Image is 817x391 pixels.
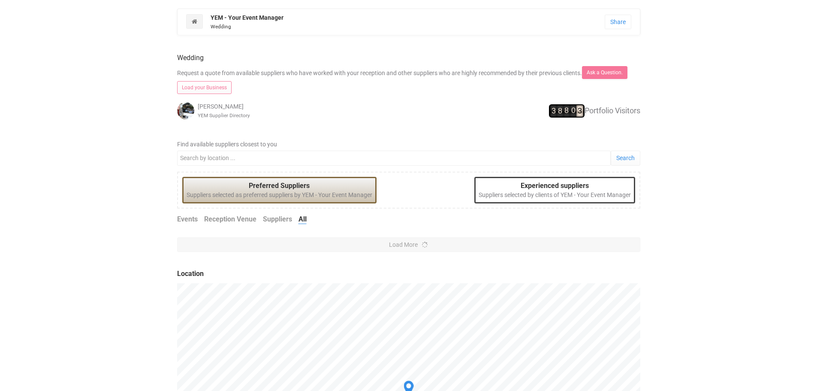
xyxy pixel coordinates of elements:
[564,105,569,116] div: 8
[486,104,640,118] div: Portfolio Visitors
[571,105,576,116] div: 0
[204,215,256,224] a: Reception Venue
[177,237,640,252] button: Load More
[177,81,232,94] a: Load your Business
[198,112,250,118] small: YEM Supplier Directory
[177,140,640,149] label: Find available suppliers closest to you
[177,269,640,279] legend: Location
[558,105,562,116] div: 8
[605,15,631,29] a: Share
[177,151,611,166] input: Search by location ...
[611,151,640,166] a: Search
[578,105,582,116] div: 3
[211,14,283,21] strong: YEM - Your Event Manager
[263,215,292,224] a: Suppliers
[182,177,377,204] div: Suppliers selected as preferred suppliers by YEM - Your Event Manager
[552,105,556,116] div: 3
[177,54,640,62] h4: Wedding
[171,44,647,128] div: Request a quote from available suppliers who have worked with your reception and other suppliers ...
[582,66,627,79] a: Ask a Question.
[479,181,631,191] legend: Experienced suppliers
[474,177,635,204] div: Suppliers selected by clients of YEM - Your Event Manager
[177,102,332,119] div: [PERSON_NAME]
[177,215,198,224] a: Events
[298,215,307,224] a: All
[177,102,194,119] img: open-uri20200524-4-1f5v9j8
[211,24,231,30] small: Wedding
[187,181,372,191] legend: Preferred Suppliers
